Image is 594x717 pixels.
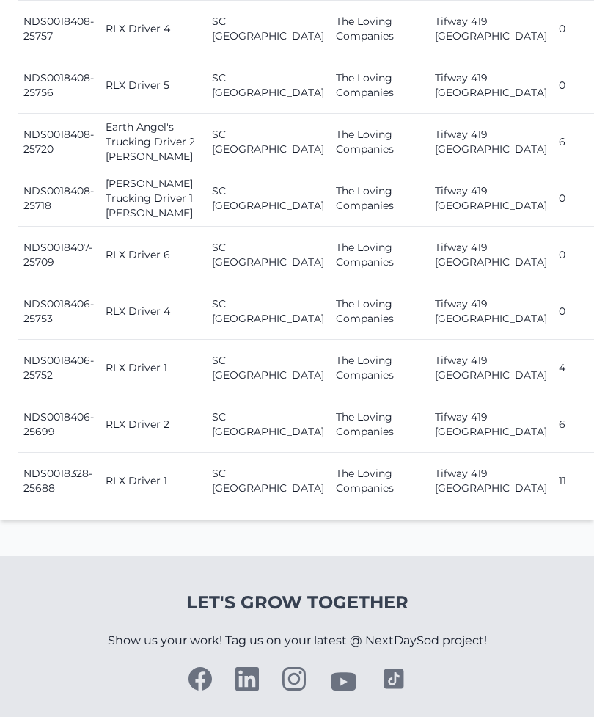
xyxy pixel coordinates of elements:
[100,284,206,341] td: RLX Driver 4
[18,58,100,114] td: NDS0018408-25756
[108,615,487,668] p: Show us your work! Tag us on your latest @ NextDaySod project!
[18,341,100,397] td: NDS0018406-25752
[429,1,553,58] td: Tifway 419 [GEOGRAPHIC_DATA]
[330,171,429,228] td: The Loving Companies
[18,397,100,454] td: NDS0018406-25699
[330,397,429,454] td: The Loving Companies
[18,454,100,510] td: NDS0018328-25688
[18,284,100,341] td: NDS0018406-25753
[100,228,206,284] td: RLX Driver 6
[100,1,206,58] td: RLX Driver 4
[100,171,206,228] td: [PERSON_NAME] Trucking Driver 1 [PERSON_NAME]
[206,1,330,58] td: SC [GEOGRAPHIC_DATA]
[330,284,429,341] td: The Loving Companies
[330,1,429,58] td: The Loving Companies
[206,228,330,284] td: SC [GEOGRAPHIC_DATA]
[429,228,553,284] td: Tifway 419 [GEOGRAPHIC_DATA]
[100,341,206,397] td: RLX Driver 1
[429,114,553,171] td: Tifway 419 [GEOGRAPHIC_DATA]
[100,114,206,171] td: Earth Angel's Trucking Driver 2 [PERSON_NAME]
[429,58,553,114] td: Tifway 419 [GEOGRAPHIC_DATA]
[100,454,206,510] td: RLX Driver 1
[18,114,100,171] td: NDS0018408-25720
[18,171,100,228] td: NDS0018408-25718
[18,1,100,58] td: NDS0018408-25757
[206,58,330,114] td: SC [GEOGRAPHIC_DATA]
[330,114,429,171] td: The Loving Companies
[206,341,330,397] td: SC [GEOGRAPHIC_DATA]
[429,397,553,454] td: Tifway 419 [GEOGRAPHIC_DATA]
[206,454,330,510] td: SC [GEOGRAPHIC_DATA]
[206,114,330,171] td: SC [GEOGRAPHIC_DATA]
[100,397,206,454] td: RLX Driver 2
[330,58,429,114] td: The Loving Companies
[100,58,206,114] td: RLX Driver 5
[330,454,429,510] td: The Loving Companies
[429,284,553,341] td: Tifway 419 [GEOGRAPHIC_DATA]
[206,284,330,341] td: SC [GEOGRAPHIC_DATA]
[206,397,330,454] td: SC [GEOGRAPHIC_DATA]
[206,171,330,228] td: SC [GEOGRAPHIC_DATA]
[330,341,429,397] td: The Loving Companies
[429,341,553,397] td: Tifway 419 [GEOGRAPHIC_DATA]
[108,592,487,615] h4: Let's Grow Together
[429,454,553,510] td: Tifway 419 [GEOGRAPHIC_DATA]
[330,228,429,284] td: The Loving Companies
[18,228,100,284] td: NDS0018407-25709
[429,171,553,228] td: Tifway 419 [GEOGRAPHIC_DATA]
